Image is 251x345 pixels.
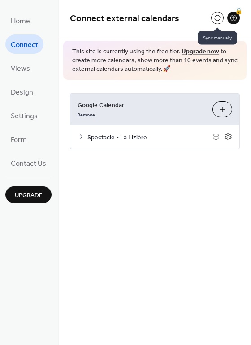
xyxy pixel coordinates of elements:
[15,191,43,200] span: Upgrade
[11,157,46,171] span: Contact Us
[5,186,52,203] button: Upgrade
[11,109,38,123] span: Settings
[5,106,43,125] a: Settings
[182,46,219,58] a: Upgrade now
[5,129,32,149] a: Form
[11,62,30,76] span: Views
[5,58,35,78] a: Views
[5,82,39,101] a: Design
[11,38,38,52] span: Connect
[87,133,212,142] span: Spectacle - La Lizière
[11,133,27,147] span: Form
[5,153,52,172] a: Contact Us
[5,34,43,54] a: Connect
[11,14,30,28] span: Home
[11,86,33,99] span: Design
[78,112,95,118] span: Remove
[70,10,179,27] span: Connect external calendars
[78,100,205,110] span: Google Calendar
[5,11,35,30] a: Home
[72,47,238,74] span: This site is currently using the free tier. to create more calendars, show more than 10 events an...
[198,31,237,45] span: Sync manually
